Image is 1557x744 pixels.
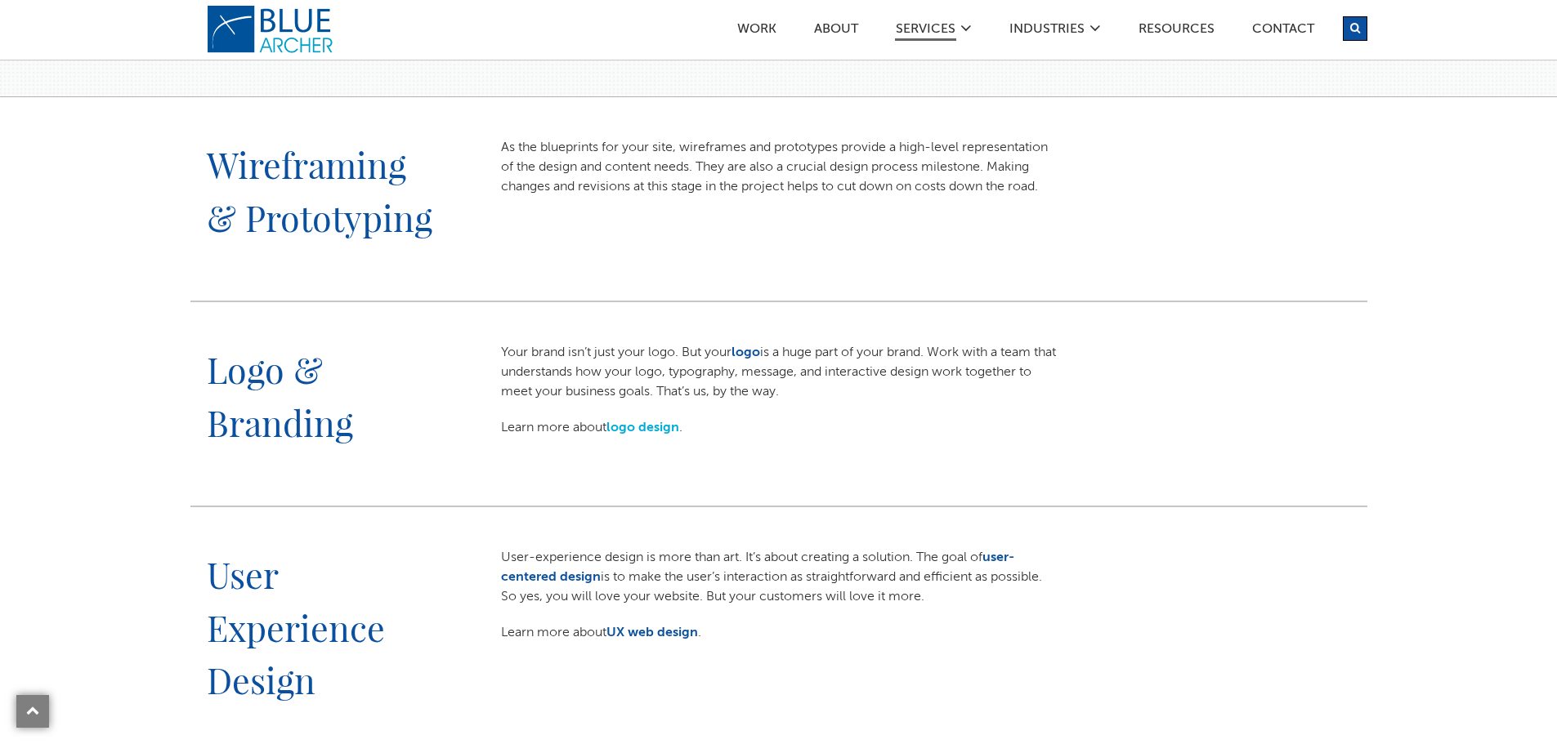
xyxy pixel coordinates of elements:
[732,346,760,359] a: logo
[207,548,437,739] h2: User Experience Design
[501,138,1057,197] p: As the blueprints for your site, wireframes and prototypes provide a high-level representation of...
[207,138,437,276] h2: Wireframing & Prototyping
[606,421,679,434] a: logo design
[736,23,777,40] a: Work
[1009,23,1085,40] a: Industries
[501,418,1057,438] p: Learn more about .
[207,343,437,481] h2: Logo & Branding
[501,623,1057,643] p: Learn more about .
[895,23,956,41] a: SERVICES
[501,548,1057,607] p: User-experience design is more than art. It’s about creating a solution. The goal of is to make t...
[1251,23,1315,40] a: Contact
[207,5,338,54] a: logo
[606,626,698,639] a: UX web design
[1138,23,1215,40] a: Resources
[813,23,859,40] a: ABOUT
[501,343,1057,402] p: Your brand isn’t just your logo. But your is a huge part of your brand. Work with a team that und...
